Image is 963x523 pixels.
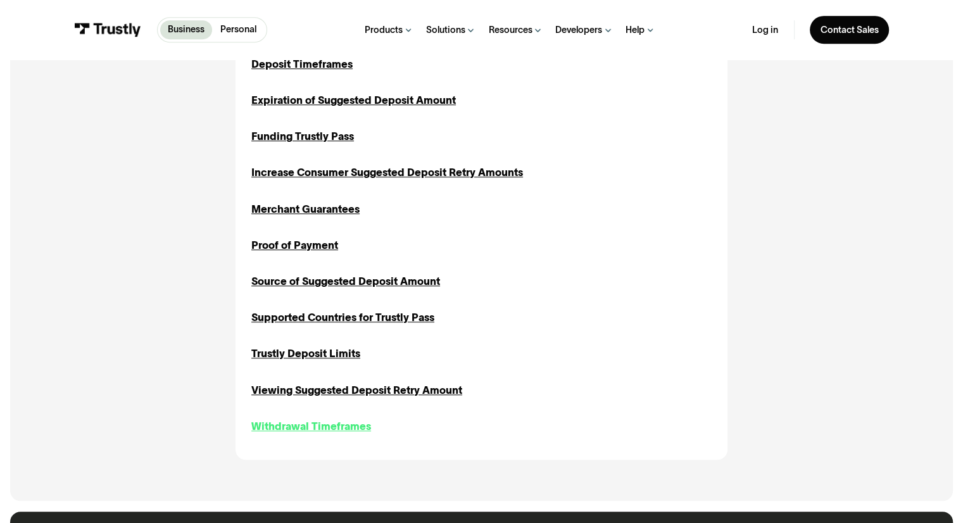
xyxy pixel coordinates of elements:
[251,237,338,253] a: Proof of Payment
[74,23,141,37] img: Trustly Logo
[220,23,256,36] p: Personal
[251,346,360,362] a: Trustly Deposit Limits
[251,419,371,434] a: Withdrawal Timeframes
[251,129,354,144] a: Funding Trustly Pass
[365,24,403,36] div: Products
[555,24,602,36] div: Developers
[251,92,456,108] a: Expiration of Suggested Deposit Amount
[626,24,645,36] div: Help
[820,24,878,36] div: Contact Sales
[810,16,889,43] a: Contact Sales
[488,24,532,36] div: Resources
[251,274,440,289] a: Source of Suggested Deposit Amount
[251,56,353,72] a: Deposit Timeframes
[251,382,462,398] a: Viewing Suggested Deposit Retry Amount
[160,20,213,39] a: Business
[251,310,434,325] a: Supported Countries for Trustly Pass
[168,23,205,36] p: Business
[251,201,360,217] a: Merchant Guarantees
[251,165,523,180] a: Increase Consumer Suggested Deposit Retry Amounts
[426,24,465,36] div: Solutions
[212,20,264,39] a: Personal
[752,24,778,36] a: Log in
